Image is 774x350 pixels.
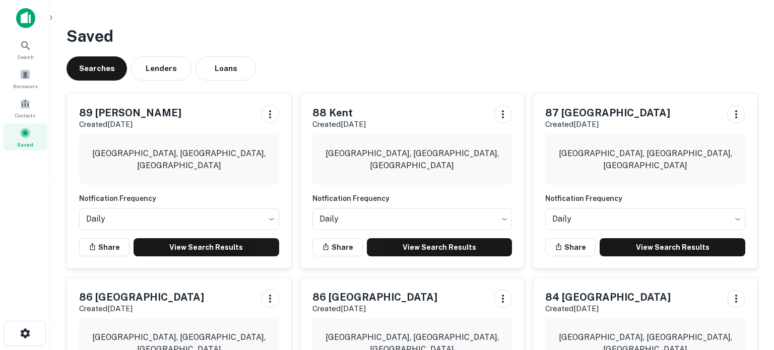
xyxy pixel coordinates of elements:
[3,123,47,151] a: Saved
[724,269,774,318] iframe: Chat Widget
[79,290,204,305] h5: 86 [GEOGRAPHIC_DATA]
[312,290,437,305] h5: 86 [GEOGRAPHIC_DATA]
[87,148,271,172] p: [GEOGRAPHIC_DATA], [GEOGRAPHIC_DATA], [GEOGRAPHIC_DATA]
[79,105,181,120] h5: 89 [PERSON_NAME]
[545,303,671,315] p: Created [DATE]
[367,238,512,256] a: View Search Results
[553,148,737,172] p: [GEOGRAPHIC_DATA], [GEOGRAPHIC_DATA], [GEOGRAPHIC_DATA]
[545,105,670,120] h5: 87 [GEOGRAPHIC_DATA]
[67,56,127,81] button: Searches
[312,205,512,233] div: Without label
[545,238,596,256] button: Share
[312,193,512,204] h6: Notfication Frequency
[79,118,181,130] p: Created [DATE]
[15,111,35,119] span: Contacts
[16,8,35,28] img: capitalize-icon.png
[13,82,37,90] span: Borrowers
[79,205,279,233] div: Without label
[17,141,33,149] span: Saved
[3,65,47,92] a: Borrowers
[79,238,130,256] button: Share
[320,148,504,172] p: [GEOGRAPHIC_DATA], [GEOGRAPHIC_DATA], [GEOGRAPHIC_DATA]
[312,303,437,315] p: Created [DATE]
[131,56,191,81] button: Lenders
[600,238,745,256] a: View Search Results
[67,24,758,48] h3: Saved
[545,193,745,204] h6: Notfication Frequency
[3,36,47,63] a: Search
[545,118,670,130] p: Created [DATE]
[545,290,671,305] h5: 84 [GEOGRAPHIC_DATA]
[3,94,47,121] a: Contacts
[79,193,279,204] h6: Notfication Frequency
[17,53,34,61] span: Search
[79,303,204,315] p: Created [DATE]
[134,238,279,256] a: View Search Results
[196,56,256,81] button: Loans
[312,118,366,130] p: Created [DATE]
[312,105,366,120] h5: 88 Kent
[545,205,745,233] div: Without label
[312,238,363,256] button: Share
